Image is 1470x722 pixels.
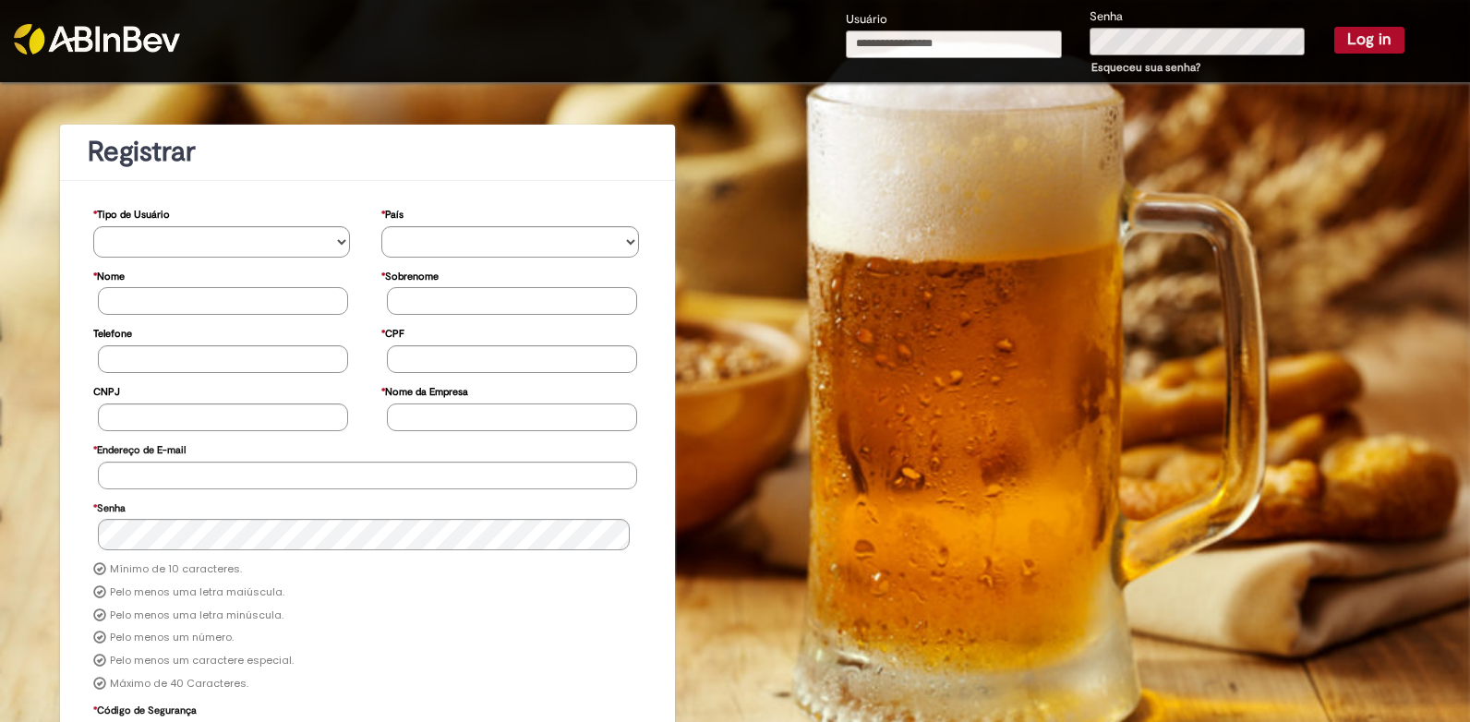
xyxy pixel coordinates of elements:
[381,261,439,288] label: Sobrenome
[93,435,186,462] label: Endereço de E-mail
[88,137,647,167] h1: Registrar
[381,199,404,226] label: País
[93,493,126,520] label: Senha
[1091,60,1200,75] a: Esqueceu sua senha?
[1090,8,1123,26] label: Senha
[110,608,283,623] label: Pelo menos uma letra minúscula.
[381,377,468,403] label: Nome da Empresa
[110,562,242,577] label: Mínimo de 10 caracteres.
[14,24,180,54] img: ABInbev-white.png
[1334,27,1404,53] button: Log in
[93,319,132,345] label: Telefone
[93,377,120,403] label: CNPJ
[93,261,125,288] label: Nome
[93,695,197,722] label: Código de Segurança
[381,319,404,345] label: CPF
[93,199,170,226] label: Tipo de Usuário
[110,585,284,600] label: Pelo menos uma letra maiúscula.
[110,654,294,668] label: Pelo menos um caractere especial.
[110,631,234,645] label: Pelo menos um número.
[846,11,887,29] label: Usuário
[110,677,248,692] label: Máximo de 40 Caracteres.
